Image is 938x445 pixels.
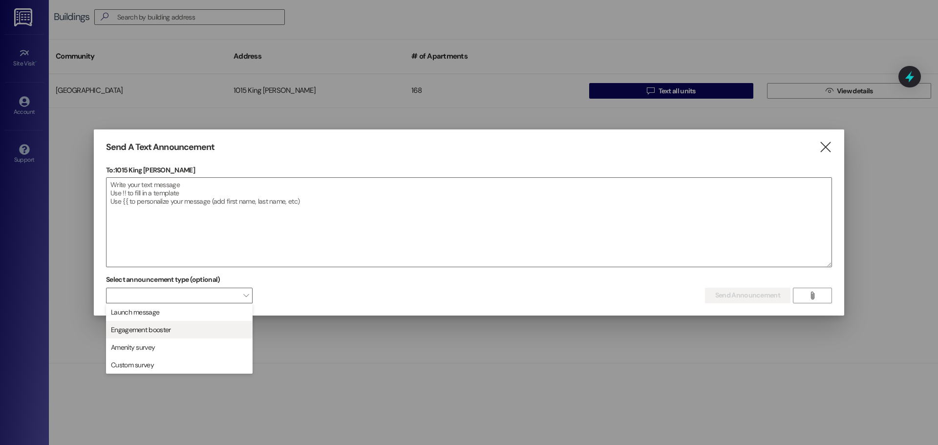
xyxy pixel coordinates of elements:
[715,290,780,300] span: Send Announcement
[106,165,832,175] p: To: 1015 King [PERSON_NAME]
[819,142,832,152] i: 
[106,142,214,153] h3: Send A Text Announcement
[111,325,171,335] span: Engagement booster
[111,307,159,317] span: Launch message
[705,288,790,303] button: Send Announcement
[111,360,154,370] span: Custom survey
[809,292,816,299] i: 
[111,342,155,352] span: Amenity survey
[106,272,220,287] label: Select announcement type (optional)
